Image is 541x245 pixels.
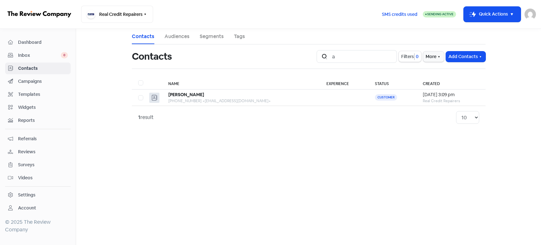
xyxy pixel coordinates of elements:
[382,11,417,18] span: SMS credits used
[18,91,68,98] span: Templates
[5,102,71,113] a: Widgets
[416,76,485,89] th: Created
[164,33,190,40] a: Audiences
[18,52,61,59] span: Inbox
[5,189,71,201] a: Settings
[5,202,71,214] a: Account
[5,76,71,87] a: Campaigns
[423,10,456,18] a: Sending Active
[18,104,68,111] span: Widgets
[328,50,397,63] input: Search
[61,52,68,58] span: 0
[18,175,68,181] span: Videos
[5,50,71,61] a: Inbox 0
[423,98,479,104] div: Real Credit Repairers
[132,33,154,40] a: Contacts
[138,114,140,121] strong: 1
[399,51,421,62] button: Filters0
[168,92,204,97] b: [PERSON_NAME]
[132,46,172,67] h1: Contacts
[200,33,224,40] a: Segments
[18,192,35,198] div: Settings
[423,51,444,62] button: More
[525,9,536,20] img: User
[18,205,36,211] div: Account
[5,89,71,100] a: Templates
[377,10,423,17] a: SMS credits used
[234,33,245,40] a: Tags
[5,146,71,158] a: Reviews
[18,78,68,85] span: Campaigns
[369,76,416,89] th: Status
[401,53,414,60] span: Filters
[5,115,71,126] a: Reports
[446,51,486,62] button: Add Contacts
[464,7,521,22] button: Quick Actions
[168,98,314,104] div: [PHONE_NUMBER] <[EMAIL_ADDRESS][DOMAIN_NAME]>
[18,162,68,168] span: Surveys
[423,91,479,98] div: [DATE] 3:09 pm
[18,65,68,72] span: Contacts
[18,117,68,124] span: Reports
[138,114,154,121] div: result
[320,76,369,89] th: Experience
[18,136,68,142] span: Referrals
[5,63,71,74] a: Contacts
[415,53,419,60] span: 0
[5,133,71,145] a: Referrals
[5,159,71,171] a: Surveys
[18,149,68,155] span: Reviews
[375,94,397,101] span: Customer
[427,12,454,16] span: Sending Active
[81,6,153,23] button: Real Credit Repairers
[18,39,68,46] span: Dashboard
[5,36,71,48] a: Dashboard
[5,218,71,234] div: © 2025 The Review Company
[5,172,71,184] a: Videos
[162,76,320,89] th: Name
